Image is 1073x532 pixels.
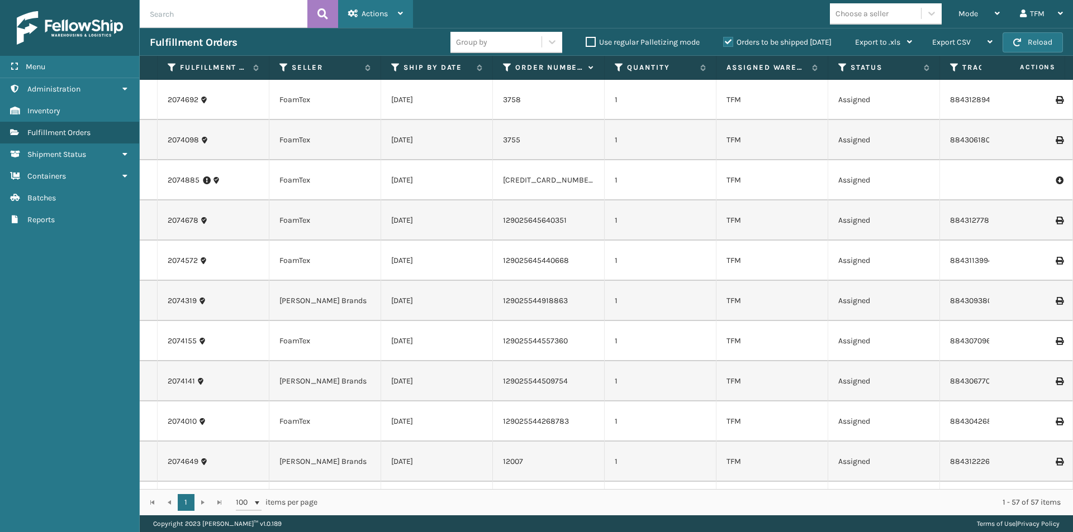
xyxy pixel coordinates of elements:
[586,37,700,47] label: Use regular Palletizing mode
[493,200,605,241] td: 129025645640351
[1056,96,1062,104] i: Print Label
[168,295,197,306] a: 2074319
[27,193,56,203] span: Batches
[292,63,359,73] label: Seller
[828,321,940,361] td: Assigned
[962,63,1030,73] label: Tracking Number
[1056,297,1062,305] i: Print Label
[855,37,900,47] span: Export to .xls
[605,241,716,281] td: 1
[828,442,940,482] td: Assigned
[269,442,381,482] td: [PERSON_NAME] Brands
[950,256,1001,265] a: 884311399460
[168,336,197,347] a: 2074155
[27,215,55,224] span: Reports
[977,520,1015,528] a: Terms of Use
[493,401,605,442] td: 129025544268783
[168,255,198,266] a: 2074572
[950,296,1004,305] a: 884309380819
[1003,32,1063,52] button: Reload
[27,150,86,159] span: Shipment Status
[168,135,199,146] a: 2074098
[828,80,940,120] td: Assigned
[1056,136,1062,144] i: Print Label
[1056,257,1062,265] i: Print Label
[828,482,940,522] td: Assigned
[716,160,828,200] td: TFM
[727,63,806,73] label: Assigned Warehouse
[27,84,80,94] span: Administration
[828,361,940,401] td: Assigned
[269,80,381,120] td: FoamTex
[605,361,716,401] td: 1
[716,200,828,241] td: TFM
[27,171,66,181] span: Containers
[180,63,248,73] label: Fulfillment Order Id
[627,63,695,73] label: Quantity
[985,58,1062,76] span: Actions
[932,37,971,47] span: Export CSV
[950,95,1003,104] a: 884312894756
[26,62,45,71] span: Menu
[493,442,605,482] td: 12007
[381,361,493,401] td: [DATE]
[1056,175,1062,186] i: Pull Label
[716,321,828,361] td: TFM
[168,94,198,106] a: 2074692
[493,160,605,200] td: [CREDIT_CARD_NUMBER]
[493,241,605,281] td: 129025645440668
[178,494,194,511] a: 1
[605,281,716,321] td: 1
[716,241,828,281] td: TFM
[716,361,828,401] td: TFM
[828,241,940,281] td: Assigned
[168,376,195,387] a: 2074141
[333,497,1061,508] div: 1 - 57 of 57 items
[716,442,828,482] td: TFM
[950,376,1004,386] a: 884306770349
[950,215,1000,225] a: 884312778713
[381,120,493,160] td: [DATE]
[605,401,716,442] td: 1
[605,160,716,200] td: 1
[1056,377,1062,385] i: Print Label
[269,120,381,160] td: FoamTex
[1017,520,1060,528] a: Privacy Policy
[236,497,253,508] span: 100
[493,80,605,120] td: 3758
[851,63,918,73] label: Status
[27,128,91,137] span: Fulfillment Orders
[269,241,381,281] td: FoamTex
[835,8,889,20] div: Choose a seller
[605,120,716,160] td: 1
[362,9,388,18] span: Actions
[381,321,493,361] td: [DATE]
[716,80,828,120] td: TFM
[828,200,940,241] td: Assigned
[153,515,282,532] p: Copyright 2023 [PERSON_NAME]™ v 1.0.189
[381,160,493,200] td: [DATE]
[27,106,60,116] span: Inventory
[1056,337,1062,345] i: Print Label
[493,281,605,321] td: 129025544918863
[950,457,1000,466] a: 884312226116
[269,200,381,241] td: FoamTex
[381,281,493,321] td: [DATE]
[1056,217,1062,224] i: Print Label
[269,401,381,442] td: FoamTex
[168,175,200,186] a: 2074885
[828,160,940,200] td: Assigned
[150,36,237,49] h3: Fulfillment Orders
[493,361,605,401] td: 129025544509754
[977,515,1060,532] div: |
[168,416,197,427] a: 2074010
[493,321,605,361] td: 129025544557360
[381,442,493,482] td: [DATE]
[605,80,716,120] td: 1
[381,482,493,522] td: [DATE]
[168,456,198,467] a: 2074649
[381,80,493,120] td: [DATE]
[828,281,940,321] td: Assigned
[716,120,828,160] td: TFM
[168,215,198,226] a: 2074678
